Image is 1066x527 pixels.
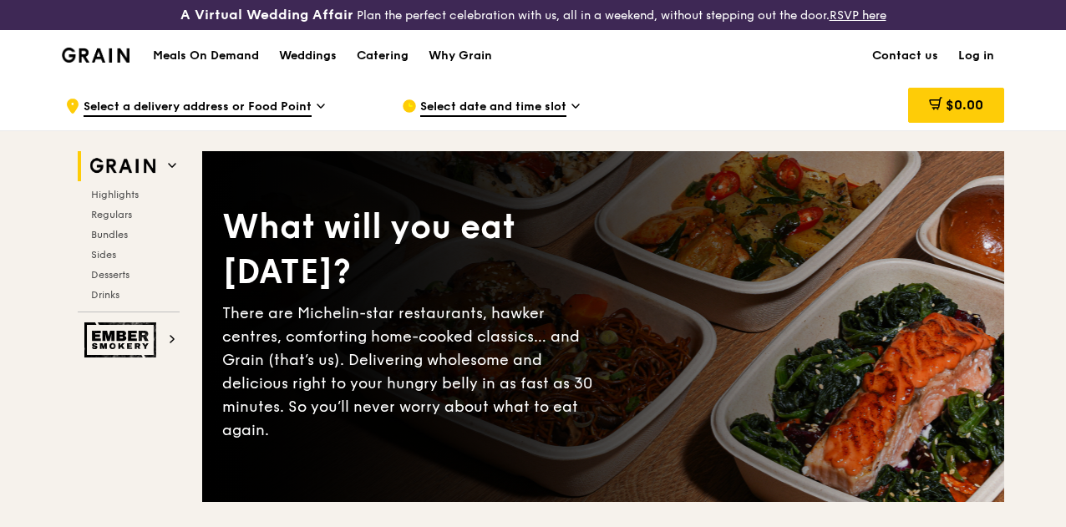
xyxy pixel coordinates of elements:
[91,269,129,281] span: Desserts
[91,289,119,301] span: Drinks
[419,31,502,81] a: Why Grain
[91,189,139,200] span: Highlights
[62,48,129,63] img: Grain
[948,31,1004,81] a: Log in
[91,209,132,220] span: Regulars
[153,48,259,64] h1: Meals On Demand
[84,99,312,117] span: Select a delivery address or Food Point
[91,229,128,241] span: Bundles
[62,29,129,79] a: GrainGrain
[222,205,603,295] div: What will you eat [DATE]?
[347,31,419,81] a: Catering
[222,302,603,442] div: There are Michelin-star restaurants, hawker centres, comforting home-cooked classics… and Grain (...
[84,322,161,357] img: Ember Smokery web logo
[429,31,492,81] div: Why Grain
[420,99,566,117] span: Select date and time slot
[830,8,886,23] a: RSVP here
[180,7,353,23] h3: A Virtual Wedding Affair
[91,249,116,261] span: Sides
[84,151,161,181] img: Grain web logo
[178,7,889,23] div: Plan the perfect celebration with us, all in a weekend, without stepping out the door.
[269,31,347,81] a: Weddings
[357,31,409,81] div: Catering
[946,97,983,113] span: $0.00
[279,31,337,81] div: Weddings
[862,31,948,81] a: Contact us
